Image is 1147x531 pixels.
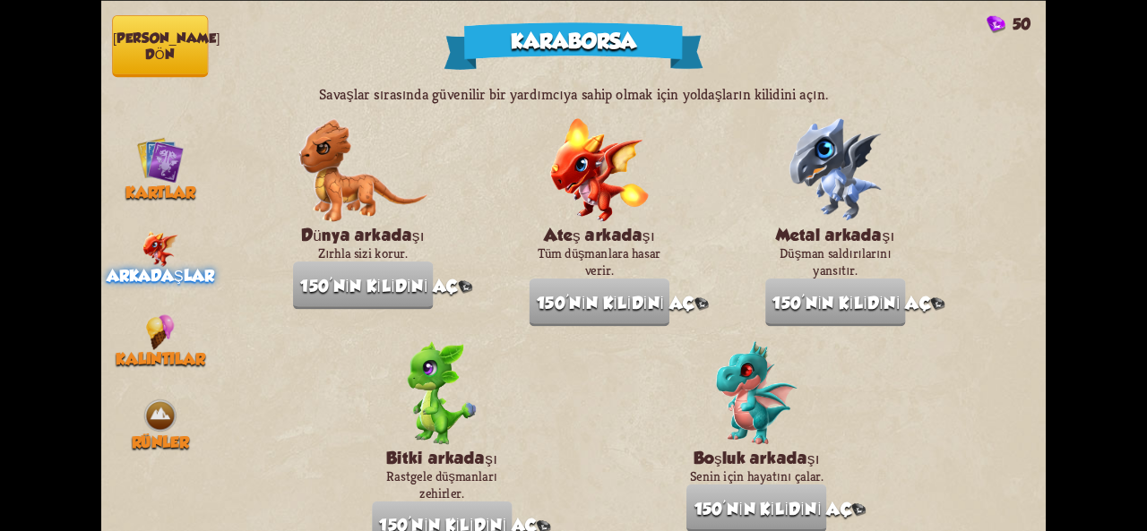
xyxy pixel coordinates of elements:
[408,341,476,444] img: Plant_Dragon_Baby.png
[125,183,194,201] font: Kartlar
[293,261,433,310] button: 150'nin kilidini aç
[694,499,852,518] font: 150'nin kilidini aç
[987,14,1031,33] div: Mücevherler
[300,276,458,295] font: 150'nin kilidini aç
[544,225,656,244] font: Ateş arkadaşı
[142,231,178,267] img: Little_Fire_Dragon.png
[113,30,220,62] font: [PERSON_NAME] dön
[132,433,189,451] font: Rünler
[107,266,214,285] font: Arkadaşlar
[690,467,824,484] font: Senin için hayatını çalar.
[694,297,709,311] img: Gem.png
[386,448,498,467] font: Bitki arkadaşı
[142,398,178,433] img: Earth.png
[298,118,427,221] img: Earth_Dragon_Baby.png
[511,29,636,52] font: Karaborsa
[136,136,184,184] img: Cards_Icon.png
[789,118,882,221] img: Metal_Dragon_Baby.png
[930,297,944,311] img: Gem.png
[765,278,905,327] button: 150'nin kilidini aç
[146,314,175,350] img: IceCream.png
[530,278,669,327] button: 150'nin kilidini aç
[716,341,798,444] img: Void_Dragon_Baby.png
[458,280,472,294] img: Gem.png
[538,244,660,278] font: Tüm düşmanlara hasar verir.
[772,293,930,312] font: 150'nin kilidini aç
[319,85,828,104] font: Savaşlar sırasında güvenilir bir yardımcıya sahip olmak için yoldaşların kilidini açın.
[987,15,1005,33] img: Gem.png
[780,244,891,278] font: Düşman saldırılarını yansıtır.
[112,14,208,76] button: [PERSON_NAME] dön
[301,225,425,244] font: Dünya arkadaşı
[386,467,497,501] font: Rastgele düşmanları zehirler.
[116,349,205,368] font: Kalıntılar
[776,225,895,244] font: Metal arkadaşı
[537,293,694,312] font: 150'nin kilidini aç
[852,502,867,516] img: Gem.png
[694,448,820,467] font: Boşluk arkadaşı
[1013,14,1031,33] font: 50
[549,118,649,221] img: Fire_Dragon_Baby.png
[318,244,408,261] font: Zırhla sizi korur.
